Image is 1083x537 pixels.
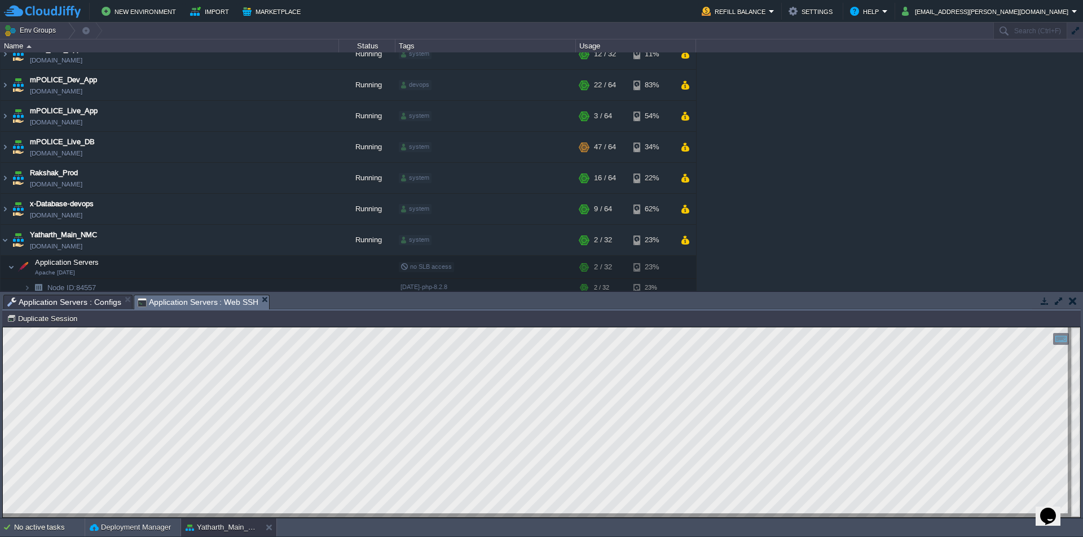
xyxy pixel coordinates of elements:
div: 23% [633,256,670,278]
div: system [399,111,432,121]
div: Running [339,70,395,100]
div: 83% [633,70,670,100]
a: [DOMAIN_NAME] [30,179,82,190]
div: Running [339,101,395,131]
button: Duplicate Session [7,313,81,323]
div: 54% [633,101,670,131]
button: Deployment Manager [90,522,171,533]
a: Node ID:84557 [46,283,98,292]
div: 16 / 64 [594,163,616,193]
span: [DOMAIN_NAME] [30,210,82,221]
img: AMDAwAAAACH5BAEAAAAALAAAAAABAAEAAAICRAEAOw== [8,256,15,278]
div: Running [339,163,395,193]
span: Application Servers : Web SSH [138,295,259,309]
a: mPOLICE_Dev_App [30,74,97,86]
div: 34% [633,132,670,162]
span: no SLB access [400,263,452,270]
a: x-Database-devops [30,198,94,210]
a: Application ServersApache [DATE] [34,258,100,267]
div: 9 / 64 [594,194,612,224]
a: Rakshak_Prod [30,167,78,179]
iframe: chat widget [1036,492,1072,526]
a: mPOLICE_Live_DB [30,136,95,148]
span: Apache [DATE] [35,269,75,276]
img: AMDAwAAAACH5BAEAAAAALAAAAAABAAEAAAICRAEAOw== [1,39,10,69]
div: system [399,204,432,214]
div: 2 / 32 [594,279,609,296]
div: Running [339,225,395,255]
button: [EMAIL_ADDRESS][PERSON_NAME][DOMAIN_NAME] [902,5,1072,18]
div: 22 / 64 [594,70,616,100]
button: Env Groups [4,23,60,38]
div: 23% [633,225,670,255]
img: AMDAwAAAACH5BAEAAAAALAAAAAABAAEAAAICRAEAOw== [10,39,26,69]
span: Node ID: [47,283,76,292]
span: [DATE]-php-8.2.8 [400,283,447,290]
div: Running [339,194,395,224]
img: AMDAwAAAACH5BAEAAAAALAAAAAABAAEAAAICRAEAOw== [24,279,30,296]
img: CloudJiffy [4,5,81,19]
span: Application Servers : Configs [7,295,121,309]
a: [DOMAIN_NAME] [30,241,82,252]
button: New Environment [102,5,179,18]
div: devops [399,80,432,90]
div: Status [340,39,395,52]
span: 84557 [46,283,98,292]
div: Running [339,132,395,162]
button: Yatharth_Main_NMC [186,522,257,533]
img: AMDAwAAAACH5BAEAAAAALAAAAAABAAEAAAICRAEAOw== [15,256,31,278]
img: AMDAwAAAACH5BAEAAAAALAAAAAABAAEAAAICRAEAOw== [10,132,26,162]
a: [DOMAIN_NAME] [30,86,82,97]
div: system [399,49,432,59]
div: Running [339,39,395,69]
div: No active tasks [14,518,85,536]
img: AMDAwAAAACH5BAEAAAAALAAAAAABAAEAAAICRAEAOw== [1,163,10,193]
img: AMDAwAAAACH5BAEAAAAALAAAAAABAAEAAAICRAEAOw== [10,225,26,255]
div: Name [1,39,338,52]
img: AMDAwAAAACH5BAEAAAAALAAAAAABAAEAAAICRAEAOw== [1,225,10,255]
div: system [399,173,432,183]
div: 2 / 32 [594,225,612,255]
div: 22% [633,163,670,193]
img: AMDAwAAAACH5BAEAAAAALAAAAAABAAEAAAICRAEAOw== [10,70,26,100]
div: 62% [633,194,670,224]
div: 47 / 64 [594,132,616,162]
a: Yatharth_Main_NMC [30,229,97,241]
a: [DOMAIN_NAME] [30,55,82,66]
div: 12 / 32 [594,39,616,69]
img: AMDAwAAAACH5BAEAAAAALAAAAAABAAEAAAICRAEAOw== [30,279,46,296]
div: system [399,142,432,152]
button: Marketplace [243,5,304,18]
span: [DOMAIN_NAME] [30,148,82,159]
div: 23% [633,279,670,296]
div: Tags [396,39,575,52]
img: AMDAwAAAACH5BAEAAAAALAAAAAABAAEAAAICRAEAOw== [27,45,32,48]
img: AMDAwAAAACH5BAEAAAAALAAAAAABAAEAAAICRAEAOw== [10,194,26,224]
div: 2 / 32 [594,256,612,278]
img: AMDAwAAAACH5BAEAAAAALAAAAAABAAEAAAICRAEAOw== [1,132,10,162]
button: Help [850,5,882,18]
a: mPOLICE_Live_App [30,105,98,117]
img: AMDAwAAAACH5BAEAAAAALAAAAAABAAEAAAICRAEAOw== [1,70,10,100]
img: AMDAwAAAACH5BAEAAAAALAAAAAABAAEAAAICRAEAOw== [1,194,10,224]
button: Import [190,5,232,18]
img: AMDAwAAAACH5BAEAAAAALAAAAAABAAEAAAICRAEAOw== [10,101,26,131]
div: 3 / 64 [594,101,612,131]
a: [DOMAIN_NAME] [30,117,82,128]
img: AMDAwAAAACH5BAEAAAAALAAAAAABAAEAAAICRAEAOw== [10,163,26,193]
div: Usage [576,39,695,52]
div: 11% [633,39,670,69]
div: system [399,235,432,245]
span: Application Servers [34,258,100,267]
img: AMDAwAAAACH5BAEAAAAALAAAAAABAAEAAAICRAEAOw== [1,101,10,131]
button: Refill Balance [702,5,769,18]
button: Settings [789,5,836,18]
